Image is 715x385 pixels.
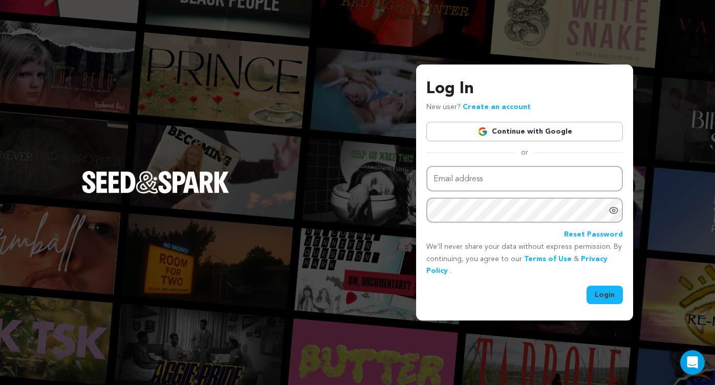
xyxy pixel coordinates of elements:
[82,171,229,194] img: Seed&Spark Logo
[564,229,623,241] a: Reset Password
[609,205,619,216] a: Show password as plain text. Warning: this will display your password on the screen.
[478,126,488,137] img: Google logo
[426,101,531,114] p: New user?
[515,147,534,158] span: or
[680,350,705,375] div: Open Intercom Messenger
[524,255,572,263] a: Terms of Use
[426,166,623,192] input: Email address
[587,286,623,304] button: Login
[426,77,623,101] h3: Log In
[463,103,531,111] a: Create an account
[426,122,623,141] a: Continue with Google
[82,171,229,214] a: Seed&Spark Homepage
[426,241,623,277] p: We’ll never share your data without express permission. By continuing, you agree to our & .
